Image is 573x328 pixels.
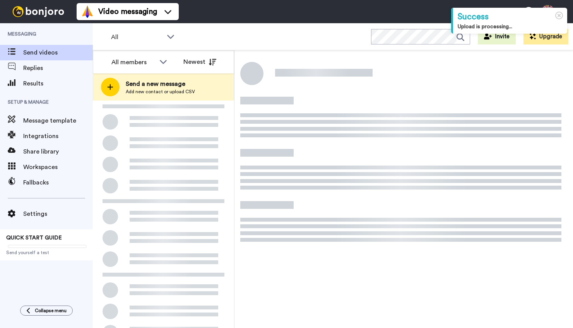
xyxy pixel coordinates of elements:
[126,79,195,89] span: Send a new message
[23,48,93,57] span: Send videos
[111,58,156,67] div: All members
[23,209,93,219] span: Settings
[6,249,87,256] span: Send yourself a test
[23,116,93,125] span: Message template
[23,79,93,88] span: Results
[23,132,93,141] span: Integrations
[458,11,563,23] div: Success
[6,235,62,241] span: QUICK START GUIDE
[81,5,94,18] img: vm-color.svg
[35,307,67,314] span: Collapse menu
[458,23,563,31] div: Upload is processing...
[23,63,93,73] span: Replies
[20,306,73,316] button: Collapse menu
[178,54,222,70] button: Newest
[126,89,195,95] span: Add new contact or upload CSV
[9,6,67,17] img: bj-logo-header-white.svg
[23,178,93,187] span: Fallbacks
[23,147,93,156] span: Share library
[98,6,157,17] span: Video messaging
[23,162,93,172] span: Workspaces
[111,32,163,42] span: All
[523,29,568,44] button: Upgrade
[478,29,516,44] button: Invite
